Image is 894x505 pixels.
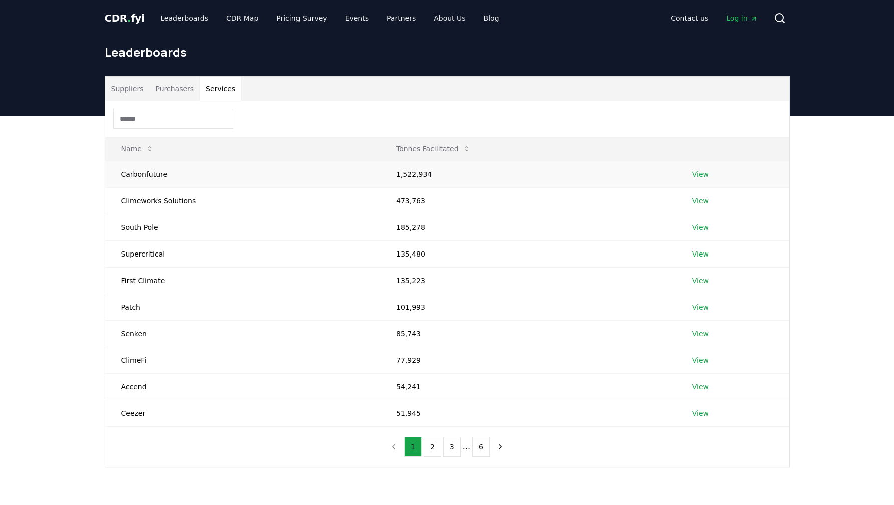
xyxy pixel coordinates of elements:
[476,9,507,27] a: Blog
[380,400,676,426] td: 51,945
[692,382,709,392] a: View
[380,294,676,320] td: 101,993
[113,139,162,159] button: Name
[105,12,145,24] span: CDR fyi
[692,355,709,365] a: View
[380,187,676,214] td: 473,763
[692,196,709,206] a: View
[380,373,676,400] td: 54,241
[105,294,380,320] td: Patch
[105,347,380,373] td: ClimeFi
[105,400,380,426] td: Ceezer
[443,437,461,457] button: 3
[380,267,676,294] td: 135,223
[692,302,709,312] a: View
[127,12,131,24] span: .
[105,77,150,101] button: Suppliers
[404,437,422,457] button: 1
[472,437,490,457] button: 6
[149,77,200,101] button: Purchasers
[105,267,380,294] td: First Climate
[426,9,473,27] a: About Us
[692,222,709,232] a: View
[105,240,380,267] td: Supercritical
[692,169,709,179] a: View
[380,347,676,373] td: 77,929
[663,9,716,27] a: Contact us
[105,373,380,400] td: Accend
[218,9,266,27] a: CDR Map
[380,320,676,347] td: 85,743
[424,437,441,457] button: 2
[692,249,709,259] a: View
[268,9,335,27] a: Pricing Survey
[152,9,216,27] a: Leaderboards
[692,408,709,418] a: View
[105,161,380,187] td: Carbonfuture
[718,9,765,27] a: Log in
[105,187,380,214] td: Climeworks Solutions
[105,44,790,60] h1: Leaderboards
[380,240,676,267] td: 135,480
[492,437,509,457] button: next page
[380,214,676,240] td: 185,278
[463,441,470,453] li: ...
[105,214,380,240] td: South Pole
[337,9,377,27] a: Events
[105,11,145,25] a: CDR.fyi
[726,13,757,23] span: Log in
[692,276,709,286] a: View
[380,161,676,187] td: 1,522,934
[379,9,424,27] a: Partners
[200,77,241,101] button: Services
[388,139,479,159] button: Tonnes Facilitated
[105,320,380,347] td: Senken
[663,9,765,27] nav: Main
[692,329,709,339] a: View
[152,9,507,27] nav: Main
